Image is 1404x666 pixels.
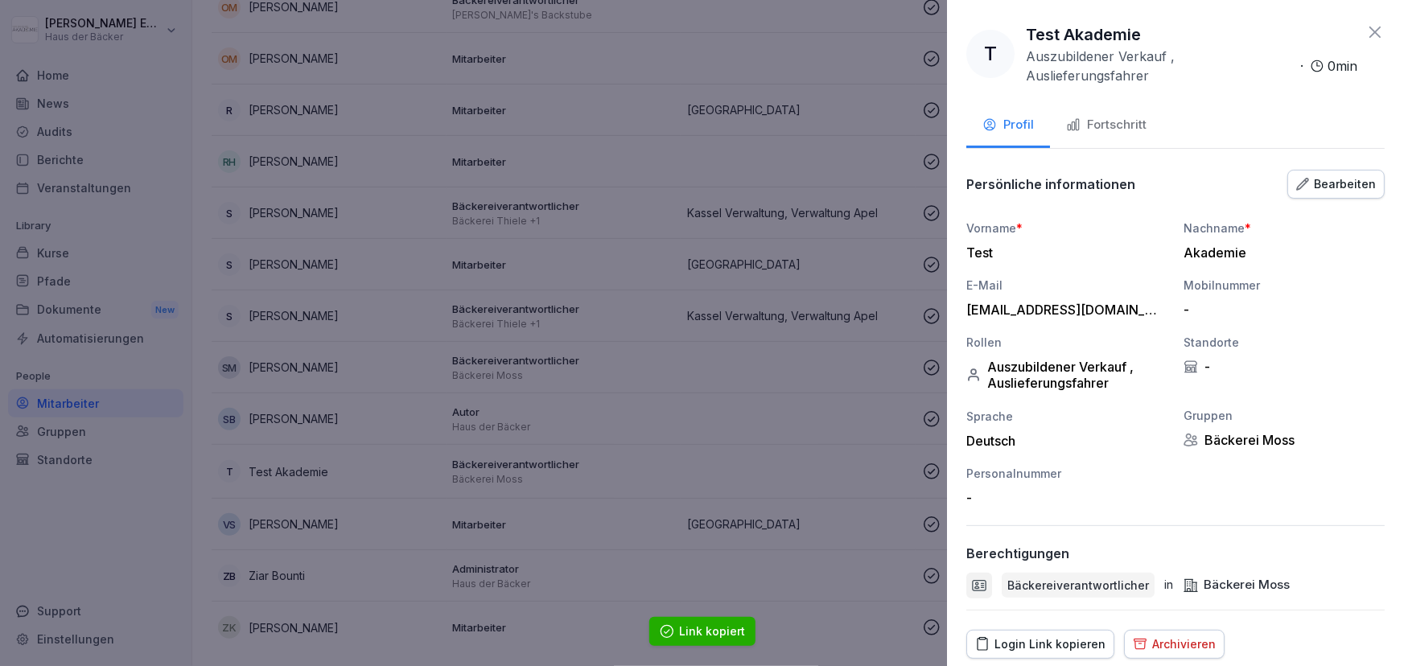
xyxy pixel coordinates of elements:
div: Deutsch [966,433,1167,449]
p: Auszubildener Verkauf , Auslieferungsfahrer [1026,47,1294,85]
p: 0 min [1328,56,1357,76]
button: Bearbeiten [1287,170,1385,199]
p: Berechtigungen [966,545,1069,561]
p: Persönliche informationen [966,176,1135,192]
button: Profil [966,105,1050,148]
div: Test [966,245,1159,261]
div: E-Mail [966,277,1167,294]
div: Fortschritt [1066,116,1147,134]
button: Archivieren [1124,630,1225,659]
div: Bearbeiten [1296,175,1376,193]
div: [EMAIL_ADDRESS][DOMAIN_NAME][PERSON_NAME] [966,302,1159,318]
button: Fortschritt [1050,105,1163,148]
div: · [1026,47,1357,85]
div: Bäckerei Moss [1183,576,1290,594]
button: Login Link kopieren [966,630,1114,659]
div: Login Link kopieren [975,635,1105,653]
div: Mobilnummer [1184,277,1385,294]
div: Rollen [966,334,1167,351]
div: Personalnummer [966,465,1167,482]
div: - [1184,359,1385,375]
div: Profil [982,116,1034,134]
div: Standorte [1184,334,1385,351]
div: - [966,490,1159,506]
div: Vorname [966,220,1167,236]
div: Akademie [1184,245,1377,261]
div: Nachname [1184,220,1385,236]
div: - [1184,302,1377,318]
div: Bäckerei Moss [1184,432,1385,448]
div: T [966,30,1015,78]
div: Sprache [966,408,1167,425]
div: Auszubildener Verkauf , Auslieferungsfahrer [966,359,1167,391]
p: in [1164,576,1173,594]
p: Test Akademie [1026,23,1141,47]
div: Link kopiert [680,623,746,639]
div: Archivieren [1133,635,1216,653]
div: Gruppen [1184,407,1385,424]
p: Bäckereiverantwortlicher [1007,577,1149,594]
